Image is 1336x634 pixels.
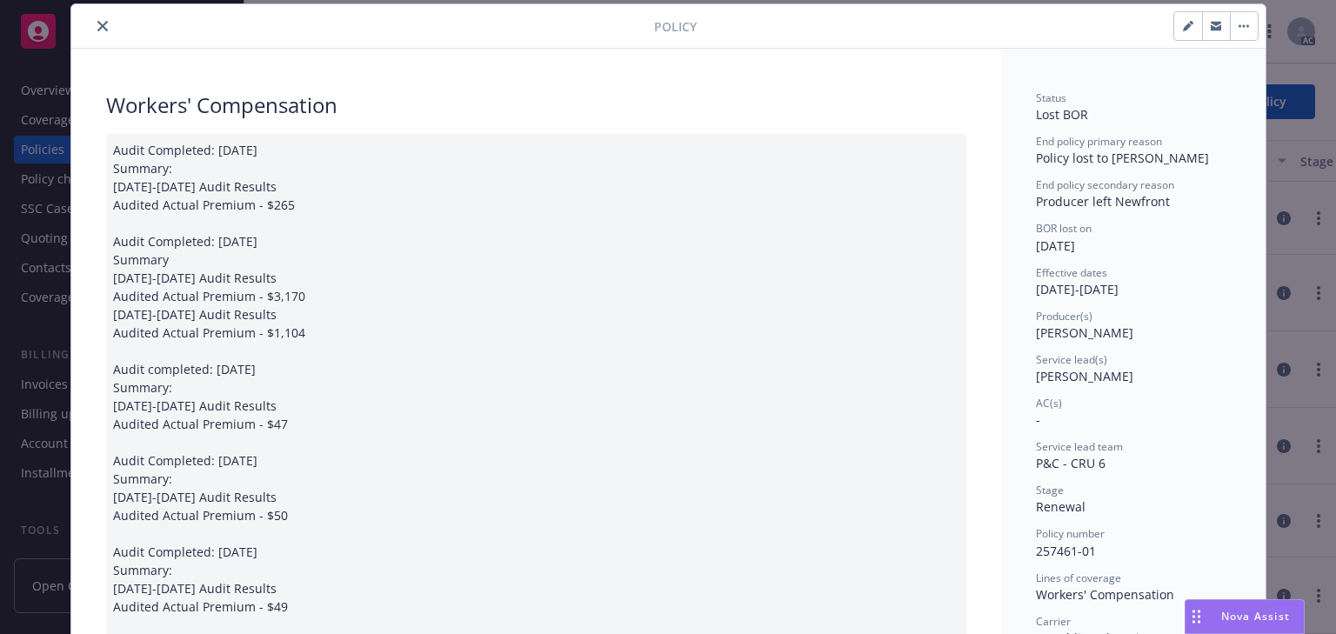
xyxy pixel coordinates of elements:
[1036,396,1062,410] span: AC(s)
[1185,599,1305,634] button: Nova Assist
[1036,498,1085,515] span: Renewal
[1036,193,1170,210] span: Producer left Newfront
[1036,177,1174,192] span: End policy secondary reason
[1036,571,1121,585] span: Lines of coverage
[1036,526,1105,541] span: Policy number
[1036,439,1123,454] span: Service lead team
[1036,221,1092,236] span: BOR lost on
[1036,411,1040,428] span: -
[1036,106,1088,123] span: Lost BOR
[1036,324,1133,341] span: [PERSON_NAME]
[1036,352,1107,367] span: Service lead(s)
[1036,150,1209,166] span: Policy lost to [PERSON_NAME]
[1036,368,1133,384] span: [PERSON_NAME]
[1036,543,1096,559] span: 257461-01
[1036,614,1071,629] span: Carrier
[654,17,697,36] span: Policy
[1036,585,1231,604] div: Workers' Compensation
[92,16,113,37] button: close
[1036,455,1106,471] span: P&C - CRU 6
[1036,265,1107,280] span: Effective dates
[1036,483,1064,497] span: Stage
[1036,265,1231,298] div: [DATE] - [DATE]
[1036,90,1066,105] span: Status
[1036,309,1092,324] span: Producer(s)
[1036,134,1162,149] span: End policy primary reason
[1036,237,1075,254] span: [DATE]
[1221,609,1290,624] span: Nova Assist
[1186,600,1207,633] div: Drag to move
[106,90,966,120] div: Workers' Compensation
